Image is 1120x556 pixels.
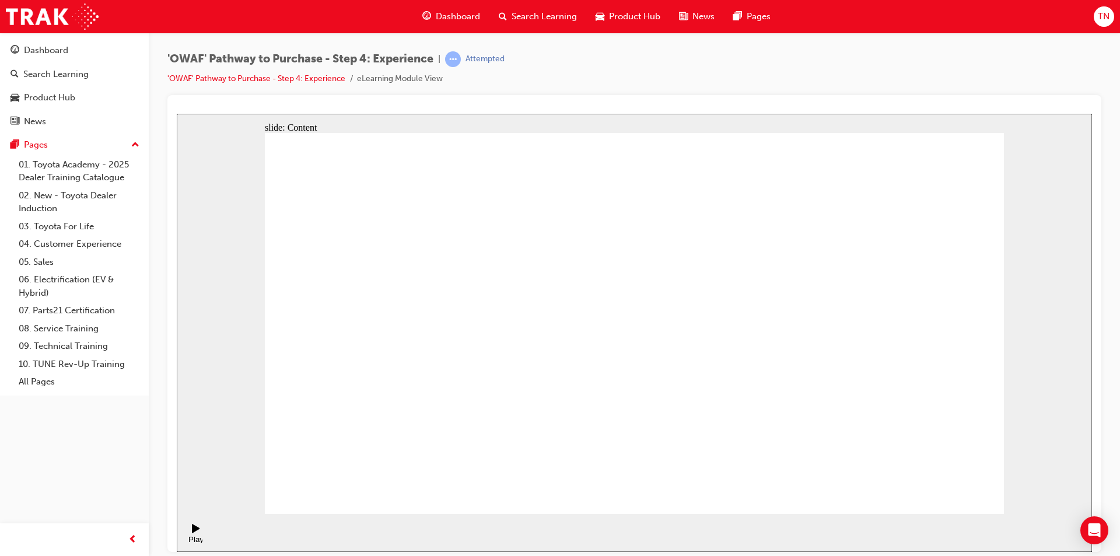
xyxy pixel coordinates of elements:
[747,10,771,23] span: Pages
[1094,6,1114,27] button: TN
[436,10,480,23] span: Dashboard
[670,5,724,29] a: news-iconNews
[5,134,144,156] button: Pages
[24,91,75,104] div: Product Hub
[413,5,489,29] a: guage-iconDashboard
[131,138,139,153] span: up-icon
[6,410,26,429] button: Play (Ctrl+Alt+P)
[596,9,604,24] span: car-icon
[489,5,586,29] a: search-iconSearch Learning
[5,64,144,85] a: Search Learning
[5,40,144,61] a: Dashboard
[6,400,26,438] div: playback controls
[14,355,144,373] a: 10. TUNE Rev-Up Training
[609,10,660,23] span: Product Hub
[6,4,99,30] img: Trak
[512,10,577,23] span: Search Learning
[357,72,443,86] li: eLearning Module View
[586,5,670,29] a: car-iconProduct Hub
[10,93,19,103] span: car-icon
[24,115,46,128] div: News
[679,9,688,24] span: news-icon
[5,111,144,132] a: News
[23,68,89,81] div: Search Learning
[733,9,742,24] span: pages-icon
[14,337,144,355] a: 09. Technical Training
[692,10,715,23] span: News
[10,69,19,80] span: search-icon
[9,421,29,439] div: Play (Ctrl+Alt+P)
[14,373,144,391] a: All Pages
[14,218,144,236] a: 03. Toyota For Life
[24,138,48,152] div: Pages
[422,9,431,24] span: guage-icon
[10,46,19,56] span: guage-icon
[10,140,19,151] span: pages-icon
[445,51,461,67] span: learningRecordVerb_ATTEMPT-icon
[167,74,345,83] a: 'OWAF' Pathway to Purchase - Step 4: Experience
[5,87,144,109] a: Product Hub
[14,187,144,218] a: 02. New - Toyota Dealer Induction
[14,253,144,271] a: 05. Sales
[14,235,144,253] a: 04. Customer Experience
[24,44,68,57] div: Dashboard
[14,320,144,338] a: 08. Service Training
[1098,10,1109,23] span: TN
[499,9,507,24] span: search-icon
[14,156,144,187] a: 01. Toyota Academy - 2025 Dealer Training Catalogue
[5,37,144,134] button: DashboardSearch LearningProduct HubNews
[1080,516,1108,544] div: Open Intercom Messenger
[10,117,19,127] span: news-icon
[128,533,137,547] span: prev-icon
[724,5,780,29] a: pages-iconPages
[466,54,505,65] div: Attempted
[14,271,144,302] a: 06. Electrification (EV & Hybrid)
[167,53,433,66] span: 'OWAF' Pathway to Purchase - Step 4: Experience
[438,53,440,66] span: |
[14,302,144,320] a: 07. Parts21 Certification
